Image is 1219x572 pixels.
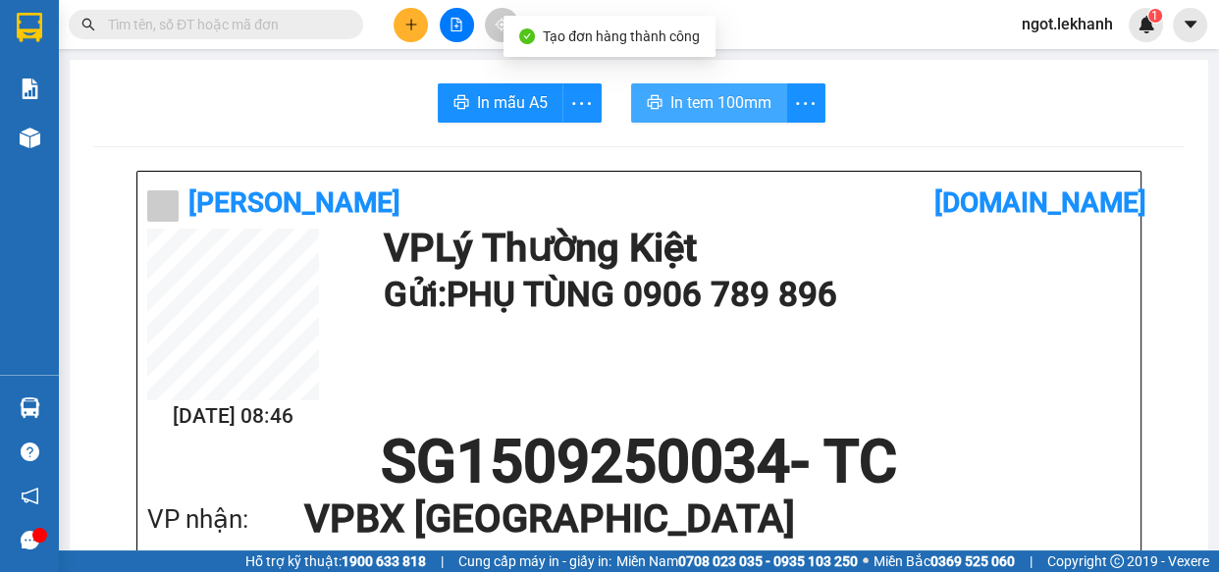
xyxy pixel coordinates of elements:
h1: SG1509250034 - TC [147,433,1131,492]
span: | [441,550,444,572]
span: ⚪️ [863,557,869,565]
img: warehouse-icon [20,397,40,418]
button: more [562,83,602,123]
span: In tem 100mm [670,90,771,115]
span: printer [453,94,469,113]
span: ngot.lekhanh [1006,12,1129,36]
sup: 1 [1148,9,1162,23]
button: printerIn tem 100mm [631,83,787,123]
div: 30.000 [185,127,347,154]
span: search [81,18,95,31]
span: In mẫu A5 [477,90,548,115]
b: [PERSON_NAME] [188,186,400,219]
div: 09093817380 [17,87,174,115]
span: Nhận: [187,19,235,39]
span: CC : [185,131,212,152]
div: VP nhận: [147,499,304,540]
span: more [563,91,601,116]
button: plus [394,8,428,42]
input: Tìm tên, số ĐT hoặc mã đơn [108,14,340,35]
span: notification [21,487,39,505]
span: caret-down [1182,16,1199,33]
span: question-circle [21,442,39,461]
img: icon-new-feature [1138,16,1155,33]
button: printerIn mẫu A5 [438,83,563,123]
span: printer [647,94,662,113]
span: copyright [1110,554,1124,568]
span: file-add [450,18,463,31]
div: 0988369792 [187,64,345,91]
b: [DOMAIN_NAME] [934,186,1146,219]
span: | [1030,550,1033,572]
h1: Gửi: PHỤ TÙNG 0906 789 896 [383,268,1121,322]
strong: 1900 633 818 [342,553,426,569]
span: Tạo đơn hàng thành công [543,28,700,44]
span: Miền Bắc [874,550,1015,572]
strong: 0708 023 035 - 0935 103 250 [678,553,858,569]
img: solution-icon [20,78,40,99]
img: logo-vxr [17,13,42,42]
span: Cung cấp máy in - giấy in: [458,550,611,572]
div: Lý Thường Kiệt [17,17,174,64]
h2: [DATE] 08:46 [147,400,319,433]
span: check-circle [519,28,535,44]
img: warehouse-icon [20,128,40,148]
strong: 0369 525 060 [930,553,1015,569]
span: aim [495,18,508,31]
div: Bàu Đồn [187,17,345,40]
span: plus [404,18,418,31]
span: 1 [1151,9,1158,23]
button: aim [485,8,519,42]
span: Gửi: [17,19,47,39]
div: HUY [17,64,174,87]
button: more [786,83,825,123]
h1: VP BX [GEOGRAPHIC_DATA] [304,492,1091,546]
span: message [21,531,39,549]
span: more [787,91,824,116]
span: Miền Nam [616,550,858,572]
button: file-add [440,8,474,42]
span: Hỗ trợ kỹ thuật: [245,550,426,572]
div: Lực [187,40,345,64]
h1: VP Lý Thường Kiệt [383,229,1121,268]
button: caret-down [1173,8,1207,42]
